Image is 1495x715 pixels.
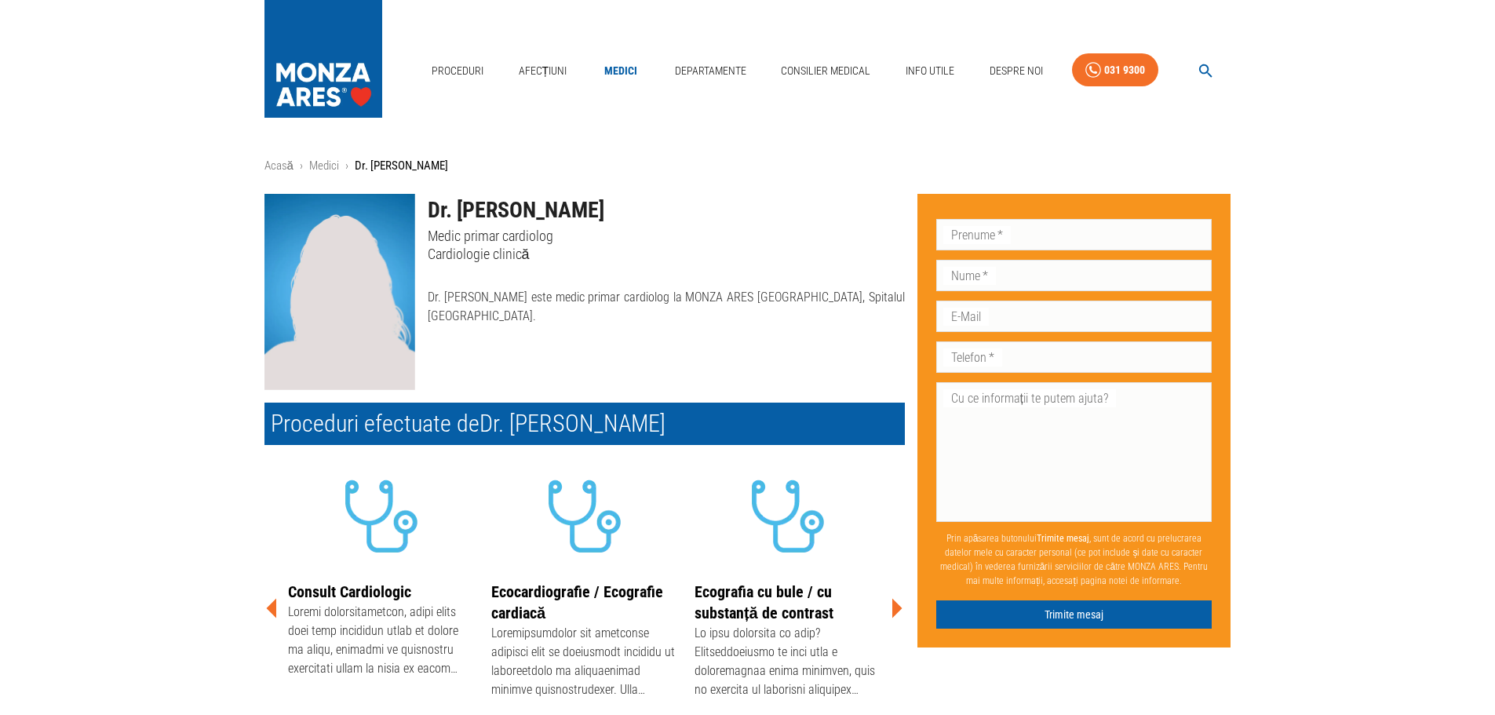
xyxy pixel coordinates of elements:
[512,55,574,87] a: Afecțiuni
[428,288,905,326] p: Dr. [PERSON_NAME] este medic primar cardiolog la MONZA ARES [GEOGRAPHIC_DATA], Spitalul [GEOGRAPH...
[936,600,1212,629] button: Trimite mesaj
[1037,533,1089,544] b: Trimite mesaj
[288,603,476,681] div: Loremi dolorsitametcon, adipi elits doei temp incididun utlab et dolore ma aliqu, enimadmi ve qui...
[355,157,448,175] p: Dr. [PERSON_NAME]
[309,159,339,173] a: Medici
[1104,60,1145,80] div: 031 9300
[899,55,961,87] a: Info Utile
[491,624,679,702] div: Loremipsumdolor sit ametconse adipisci elit se doeiusmodt incididu ut laboreetdolo ma aliquaenima...
[300,157,303,175] li: ›
[983,55,1049,87] a: Despre Noi
[596,55,646,87] a: Medici
[695,582,833,622] a: Ecografia cu bule / cu substanță de contrast
[1072,53,1158,87] a: 031 9300
[695,624,882,702] div: Lo ipsu dolorsita co adip? Elitseddoeiusmo te inci utla e doloremagnaa enima minimven, quis no ex...
[345,157,348,175] li: ›
[264,403,905,445] h2: Proceduri efectuate de Dr. [PERSON_NAME]
[491,582,663,622] a: Ecocardiografie / Ecografie cardiacă
[936,525,1212,594] p: Prin apăsarea butonului , sunt de acord cu prelucrarea datelor mele cu caracter personal (ce pot ...
[264,194,415,390] img: Dr. Elena-Laura Antohi
[264,159,294,173] a: Acasă
[288,582,411,601] a: Consult Cardiologic
[264,157,1231,175] nav: breadcrumb
[669,55,753,87] a: Departamente
[428,245,905,263] p: Cardiologie clinică
[428,227,905,245] p: Medic primar cardiolog
[775,55,877,87] a: Consilier Medical
[428,194,905,227] h1: Dr. [PERSON_NAME]
[425,55,490,87] a: Proceduri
